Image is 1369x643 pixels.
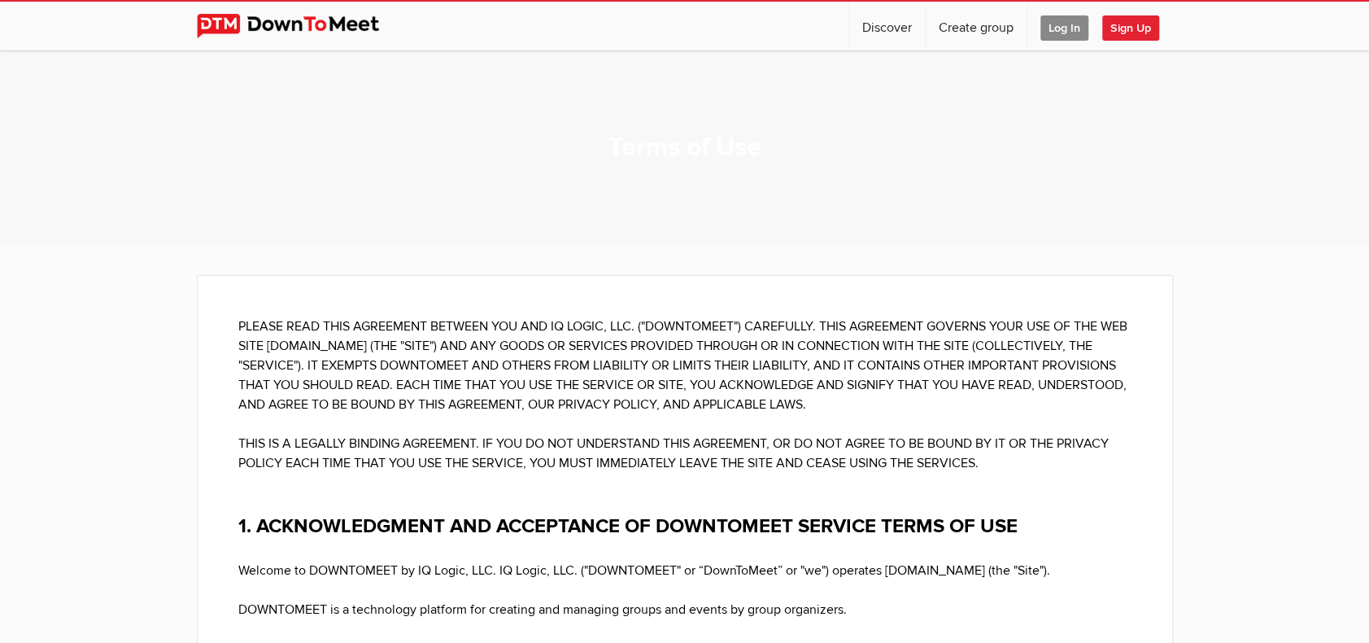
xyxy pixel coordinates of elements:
[1102,2,1172,50] a: Sign Up
[1102,15,1159,41] span: Sign Up
[849,2,925,50] a: Discover
[238,414,1131,473] p: THIS IS A LEGALLY BINDING AGREEMENT. IF YOU DO NOT UNDERSTAND THIS AGREEMENT, OR DO NOT AGREE TO ...
[238,317,1131,414] p: PLEASE READ THIS AGREEMENT BETWEEN YOU AND IQ LOGIC, LLC. ("DOWNTOMEET") CAREFULLY. THIS AGREEMEN...
[238,541,1131,580] p: Welcome to DOWNTOMEET by IQ Logic, LLC. IQ Logic, LLC. ("DOWNTOMEET" or “DownToMeet” or "we") ope...
[1027,2,1101,50] a: Log In
[238,473,1131,541] h2: 1. ACKNOWLEDGMENT AND ACCEPTANCE OF DOWNTOMEET SERVICE TERMS OF USE
[608,131,761,165] h1: Terms of Use
[197,14,404,38] img: DownToMeet
[1040,15,1088,41] span: Log In
[238,580,1131,619] p: DOWNTOMEET is a technology platform for creating and managing groups and events by group organizers.
[926,2,1027,50] a: Create group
